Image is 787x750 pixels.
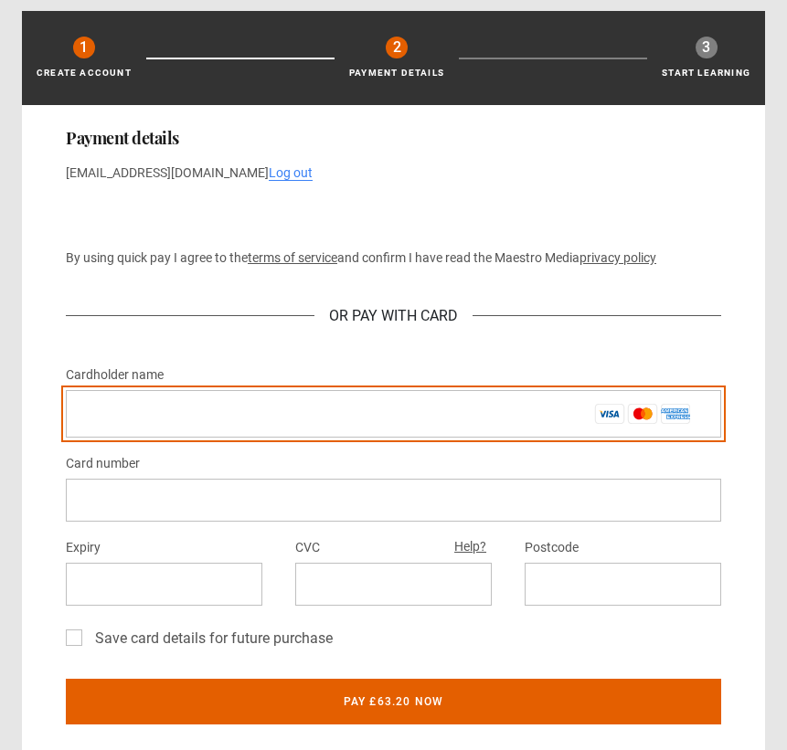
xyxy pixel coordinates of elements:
[66,537,101,559] label: Expiry
[66,164,721,183] p: [EMAIL_ADDRESS][DOMAIN_NAME]
[66,679,721,724] button: Pay £63.20 now
[66,453,140,475] label: Card number
[66,364,164,386] label: Cardholder name
[349,66,444,79] p: Payment details
[66,127,721,149] h2: Payment details
[269,165,313,181] a: Log out
[310,576,477,593] iframe: Secure CVC input frame
[66,248,721,268] p: By using quick pay I agree to the and confirm I have read the Maestro Media
[37,66,132,79] p: Create Account
[696,37,718,58] div: 3
[80,576,248,593] iframe: Secure expiration date input frame
[88,628,333,650] label: Save card details for future purchase
[73,37,95,58] div: 1
[295,537,320,559] label: CVC
[539,576,707,593] iframe: Secure postal code input frame
[66,197,721,234] iframe: Secure payment button frame
[386,37,408,58] div: 2
[248,250,337,265] a: terms of service
[580,250,656,265] a: privacy policy
[662,66,750,79] p: Start learning
[80,491,707,509] iframe: Secure card number input frame
[525,537,579,559] label: Postcode
[314,305,473,327] div: Or Pay With Card
[449,535,492,559] button: Help?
